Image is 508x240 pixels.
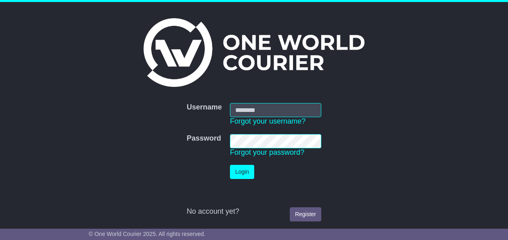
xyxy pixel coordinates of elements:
[290,207,321,221] a: Register
[187,134,221,143] label: Password
[89,231,206,237] span: © One World Courier 2025. All rights reserved.
[230,117,306,125] a: Forgot your username?
[143,18,364,87] img: One World
[230,165,254,179] button: Login
[230,148,304,156] a: Forgot your password?
[187,103,222,112] label: Username
[187,207,321,216] div: No account yet?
